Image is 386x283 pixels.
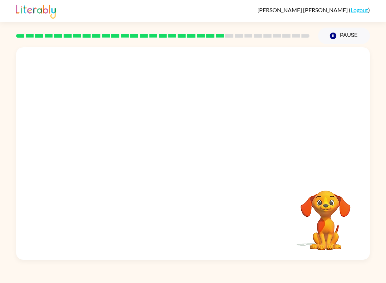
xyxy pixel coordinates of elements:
[351,6,368,13] a: Logout
[257,6,370,13] div: ( )
[16,3,56,19] img: Literably
[290,179,361,251] video: Your browser must support playing .mp4 files to use Literably. Please try using another browser.
[318,28,370,44] button: Pause
[257,6,349,13] span: [PERSON_NAME] [PERSON_NAME]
